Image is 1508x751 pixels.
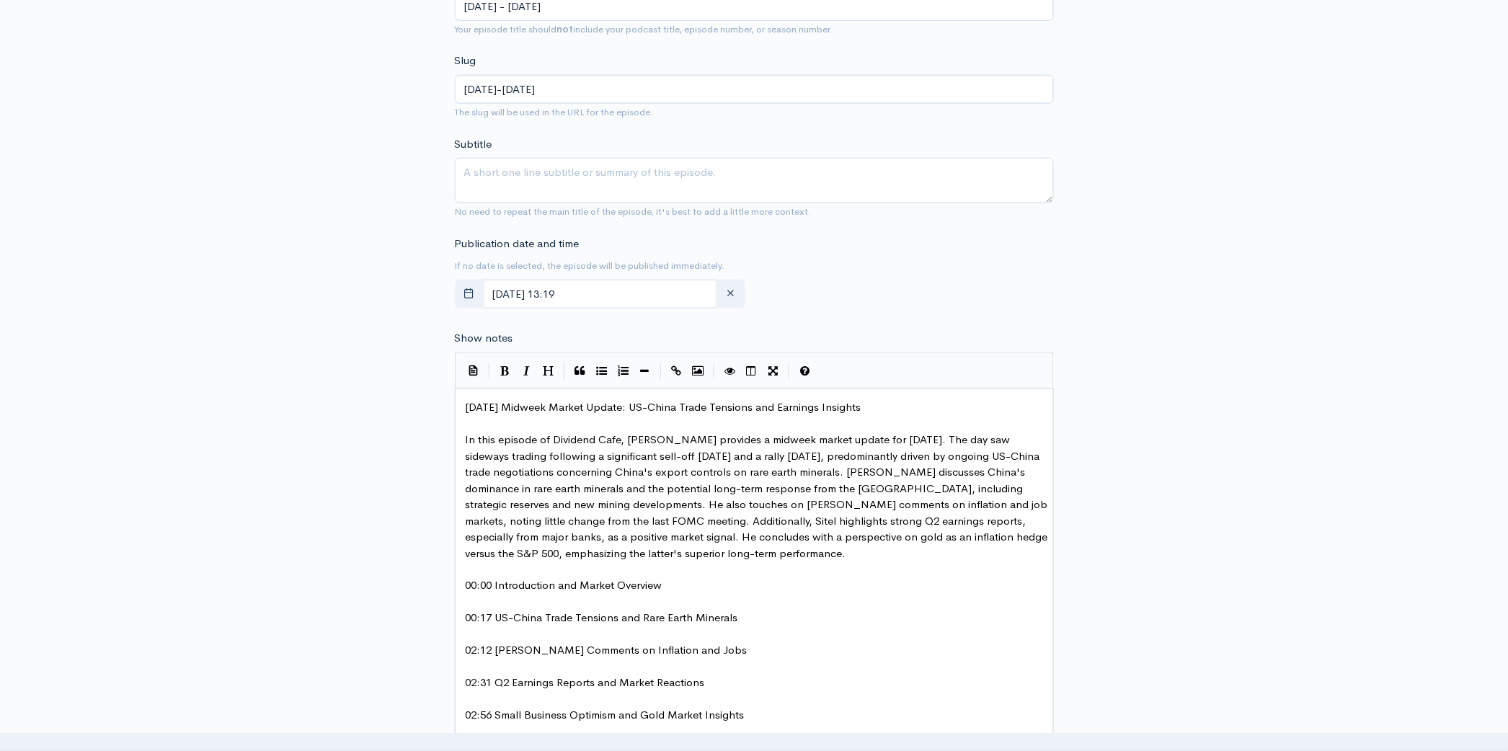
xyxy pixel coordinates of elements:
span: 00:00 Introduction and Market Overview [466,579,662,592]
i: | [660,363,662,380]
small: The slug will be used in the URL for the episode. [455,106,654,118]
label: Slug [455,53,476,69]
button: Numbered List [613,360,634,382]
small: Your episode title should include your podcast title, episode number, or season number. [455,23,834,35]
label: Show notes [455,330,513,347]
i: | [564,363,565,380]
input: title-of-episode [455,75,1054,105]
i: | [789,363,790,380]
button: Italic [516,360,538,382]
small: If no date is selected, the episode will be published immediately. [455,259,725,272]
button: Create Link [666,360,688,382]
span: [DATE] Midweek Market Update: US-China Trade Tensions and Earnings Insights [466,400,861,414]
span: 02:31 Q2 Earnings Reports and Market Reactions [466,676,705,690]
button: Bold [494,360,516,382]
button: Toggle Preview [719,360,741,382]
button: Toggle Fullscreen [763,360,784,382]
button: Heading [538,360,559,382]
button: Insert Horizontal Line [634,360,656,382]
span: 00:17 US-China Trade Tensions and Rare Earth Minerals [466,611,738,625]
label: Publication date and time [455,236,580,252]
button: Generic List [591,360,613,382]
button: clear [716,280,745,309]
button: Insert Image [688,360,709,382]
button: Quote [569,360,591,382]
button: Markdown Guide [794,360,816,382]
small: No need to repeat the main title of the episode, it's best to add a little more context. [455,205,812,218]
span: 02:12 [PERSON_NAME] Comments on Inflation and Jobs [466,644,748,657]
span: 02:56 Small Business Optimism and Gold Market Insights [466,708,745,722]
label: Subtitle [455,136,492,153]
strong: not [557,23,574,35]
i: | [714,363,715,380]
span: In this episode of Dividend Cafe, [PERSON_NAME] provides a midweek market update for [DATE]. The ... [466,432,1051,560]
i: | [489,363,490,380]
button: toggle [455,280,484,309]
button: Toggle Side by Side [741,360,763,382]
button: Insert Show Notes Template [463,360,484,381]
